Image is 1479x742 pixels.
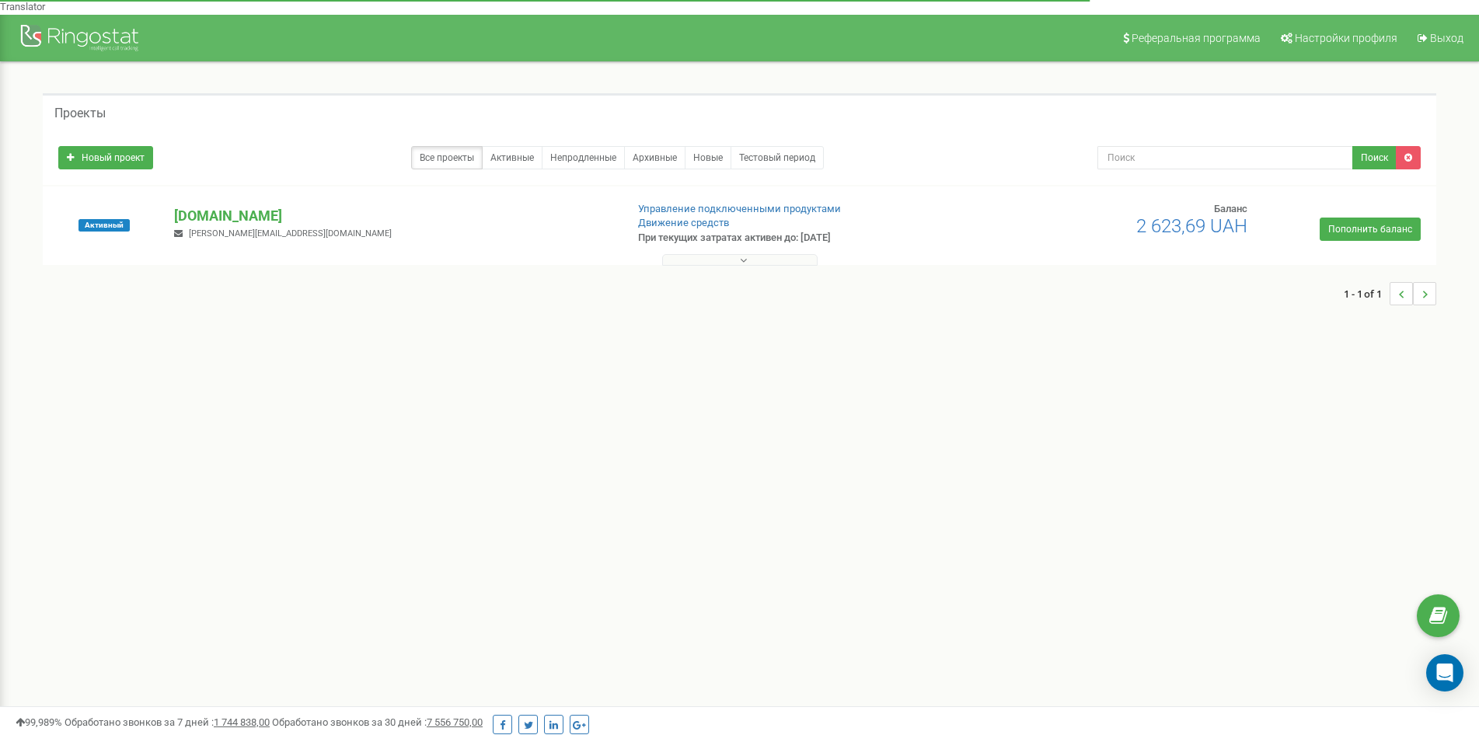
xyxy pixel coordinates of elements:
button: Поиск [1352,146,1397,169]
nav: ... [1344,266,1436,321]
div: Open Intercom Messenger [1426,654,1463,691]
a: Реферальная программа [1113,15,1268,61]
span: 2 623,69 UAH [1136,215,1247,237]
span: Выход [1430,32,1463,44]
span: Реферальная программа [1132,32,1261,44]
a: Непродленные [542,146,625,169]
span: Активный [78,219,130,232]
span: Баланс [1214,203,1247,214]
a: Выход [1407,15,1471,61]
a: Пополнить баланс [1320,218,1421,241]
span: Обработано звонков за 30 дней : [272,716,483,728]
span: 1 - 1 of 1 [1344,282,1390,305]
span: [PERSON_NAME][EMAIL_ADDRESS][DOMAIN_NAME] [189,228,392,239]
a: Все проекты [411,146,483,169]
h5: Проекты [54,106,106,120]
a: Настройки профиля [1271,15,1405,61]
u: 7 556 750,00 [427,716,483,728]
a: Управление подключенными продуктами [638,203,841,214]
p: При текущих затратах активен до: [DATE] [638,231,961,246]
span: 99,989% [16,716,62,728]
input: Поиск [1097,146,1353,169]
a: Новый проект [58,146,153,169]
u: 1 744 838,00 [214,716,270,728]
a: Новые [685,146,731,169]
p: [DOMAIN_NAME] [174,206,612,226]
span: Настройки профиля [1295,32,1397,44]
span: Обработано звонков за 7 дней : [65,716,270,728]
a: Архивные [624,146,685,169]
a: Тестовый период [731,146,824,169]
a: Движение средств [638,217,729,228]
a: Активные [482,146,542,169]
